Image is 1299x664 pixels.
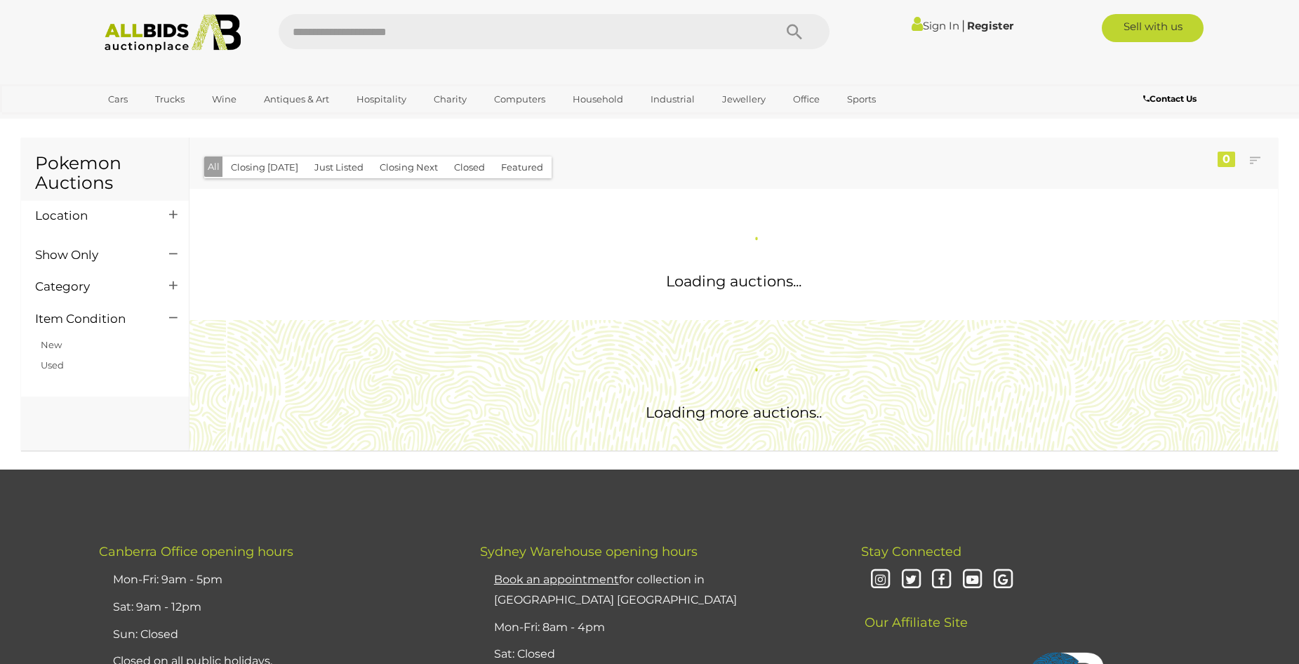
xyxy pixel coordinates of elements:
i: Instagram [868,568,893,592]
span: Stay Connected [861,544,961,559]
a: Wine [203,88,246,111]
span: Canberra Office opening hours [99,544,293,559]
h4: Location [35,209,148,223]
button: Closing Next [371,157,446,178]
a: Office [784,88,829,111]
span: Loading auctions... [666,272,801,290]
h4: Item Condition [35,312,148,326]
button: All [204,157,223,177]
span: Loading more auctions.. [646,404,822,421]
a: Register [967,19,1013,32]
li: Sun: Closed [109,621,445,649]
a: Charity [425,88,476,111]
a: Household [564,88,632,111]
li: Mon-Fri: 9am - 5pm [109,566,445,594]
span: | [961,18,965,33]
li: Mon-Fri: 8am - 4pm [491,614,826,642]
div: 0 [1218,152,1235,167]
a: Contact Us [1143,91,1200,107]
button: Closing [DATE] [222,157,307,178]
i: Twitter [899,568,924,592]
button: Closed [446,157,493,178]
li: Sat: 9am - 12pm [109,594,445,621]
h4: Category [35,280,148,293]
h1: Pokemon Auctions [35,154,175,192]
a: Computers [485,88,554,111]
a: Sports [838,88,885,111]
span: Our Affiliate Site [861,594,968,630]
a: Antiques & Art [255,88,338,111]
b: Contact Us [1143,93,1197,104]
i: Youtube [960,568,985,592]
u: Book an appointment [494,573,619,586]
a: Sell with us [1102,14,1204,42]
a: Jewellery [713,88,775,111]
a: Hospitality [347,88,415,111]
button: Featured [493,157,552,178]
a: Sign In [912,19,959,32]
h4: Show Only [35,248,148,262]
a: Cars [99,88,137,111]
a: Industrial [641,88,704,111]
a: Used [41,359,64,371]
a: [GEOGRAPHIC_DATA] [99,111,217,134]
img: Allbids.com.au [97,14,249,53]
a: New [41,339,62,350]
button: Search [759,14,830,49]
i: Facebook [929,568,954,592]
span: Sydney Warehouse opening hours [480,544,698,559]
a: Book an appointmentfor collection in [GEOGRAPHIC_DATA] [GEOGRAPHIC_DATA] [494,573,737,606]
a: Trucks [146,88,194,111]
i: Google [991,568,1015,592]
button: Just Listed [306,157,372,178]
